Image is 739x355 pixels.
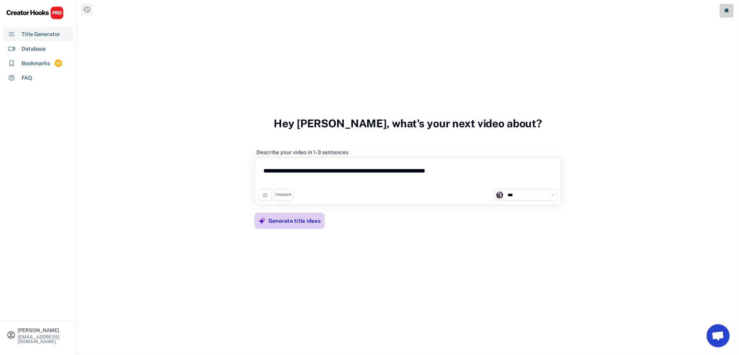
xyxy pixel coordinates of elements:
div: Describe your video in 1-3 sentences [256,149,348,156]
div: FAQ [21,74,32,82]
div: TRIGGER [276,192,291,197]
div: Title Generator [21,30,60,38]
img: CHPRO%20Logo.svg [6,6,64,20]
div: Database [21,45,46,53]
a: Open chat [707,324,730,347]
div: Generate title ideas [268,217,321,224]
img: channels4_profile.jpg [496,192,503,199]
div: [PERSON_NAME] [18,328,70,333]
h3: Hey [PERSON_NAME], what's your next video about? [274,109,542,138]
div: Bookmarks [21,59,50,67]
div: [EMAIL_ADDRESS][DOMAIN_NAME] [18,335,70,344]
div: 10 [55,60,62,67]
